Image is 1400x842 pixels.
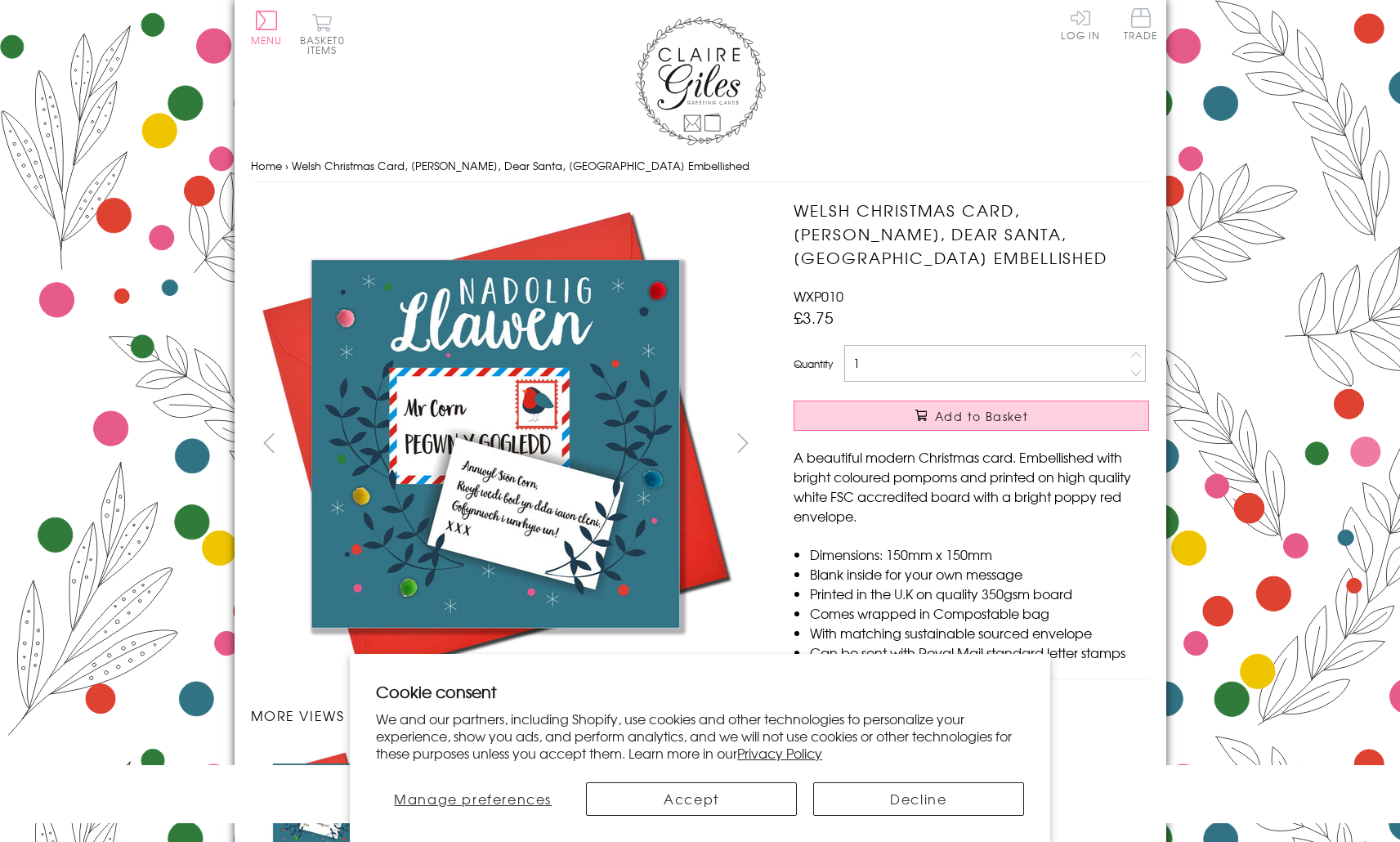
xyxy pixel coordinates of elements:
[935,408,1028,424] span: Add to Basket
[635,16,766,146] img: Claire Giles Greetings Cards
[394,789,552,808] span: Manage preferences
[376,710,1024,761] p: We and our partners, including Shopify, use cookies and other technologies to personalize your ex...
[794,306,834,329] span: £3.75
[251,158,282,173] a: Home
[813,782,1024,816] button: Decline
[250,199,740,689] img: Welsh Christmas Card, Nadolig Llawen, Dear Santa, Pompom Embellished
[724,424,761,461] button: next
[1061,8,1100,40] a: Log In
[737,743,822,763] a: Privacy Policy
[251,424,288,461] button: prev
[794,447,1149,526] p: A beautiful modern Christmas card. Embellished with bright coloured pompoms and printed on high q...
[251,11,283,45] button: Menu
[251,150,1150,183] nav: breadcrumbs
[586,782,797,816] button: Accept
[285,158,288,173] span: ›
[1124,8,1158,40] span: Trade
[300,13,345,55] button: Basket0 items
[810,603,1149,623] li: Comes wrapped in Compostable bag
[794,401,1149,431] button: Add to Basket
[1124,8,1158,43] a: Trade
[307,33,345,57] span: 0 items
[794,286,843,306] span: WXP010
[810,584,1149,603] li: Printed in the U.K on quality 350gsm board
[794,199,1149,269] h1: Welsh Christmas Card, [PERSON_NAME], Dear Santa, [GEOGRAPHIC_DATA] Embellished
[251,33,283,47] span: Menu
[292,158,749,173] span: Welsh Christmas Card, [PERSON_NAME], Dear Santa, [GEOGRAPHIC_DATA] Embellished
[251,705,762,725] h3: More views
[810,623,1149,643] li: With matching sustainable sourced envelope
[761,199,1251,689] img: Welsh Christmas Card, Nadolig Llawen, Dear Santa, Pompom Embellished
[810,564,1149,584] li: Blank inside for your own message
[810,643,1149,662] li: Can be sent with Royal Mail standard letter stamps
[376,782,570,816] button: Manage preferences
[810,544,1149,564] li: Dimensions: 150mm x 150mm
[376,680,1024,703] h2: Cookie consent
[794,356,833,371] label: Quantity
